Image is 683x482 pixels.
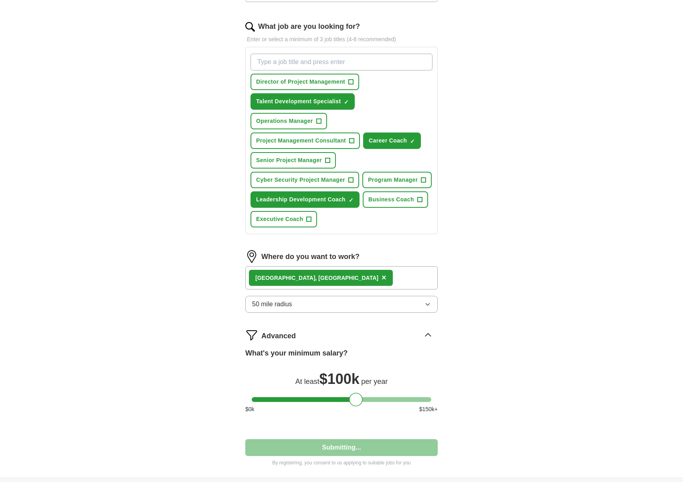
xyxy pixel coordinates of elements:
[245,348,348,359] label: What's your minimum salary?
[251,133,360,149] button: Project Management Consultant
[261,331,296,341] span: Advanced
[252,299,292,309] span: 50 mile radius
[382,272,386,284] button: ×
[368,195,414,204] span: Business Coach
[245,405,255,414] span: $ 0 k
[256,156,322,165] span: Senior Project Manager
[256,176,345,184] span: Cyber Security Project Manager
[255,274,378,282] div: , [GEOGRAPHIC_DATA]
[256,137,346,145] span: Project Management Consultant
[258,21,360,32] label: What job are you looking for?
[245,459,438,466] p: By registering, you consent to us applying to suitable jobs for you
[419,405,438,414] span: $ 150 k+
[245,250,258,263] img: location.png
[410,138,415,145] span: ✓
[344,99,349,105] span: ✓
[245,296,438,313] button: 50 mile radius
[256,78,345,86] span: Director of Project Management
[251,74,359,90] button: Director of Project Management
[261,251,360,262] label: Where do you want to work?
[245,22,255,32] img: search.png
[251,172,359,188] button: Cyber Security Project Manager
[251,54,432,70] input: Type a job title and press enter
[251,211,317,227] button: Executive Coach
[245,439,438,456] button: Submitting...
[368,176,418,184] span: Program Manager
[245,35,438,44] p: Enter or select a minimum of 3 job titles (4-8 recommended)
[382,273,386,282] span: ×
[361,378,388,386] span: per year
[363,133,421,149] button: Career Coach✓
[251,93,355,110] button: Talent Development Specialist✓
[256,215,303,223] span: Executive Coach
[369,137,407,145] span: Career Coach
[362,172,432,188] button: Program Manager
[251,152,336,169] button: Senior Project Manager
[319,371,360,387] span: $ 100k
[256,195,346,204] span: Leadership Development Coach
[349,197,354,203] span: ✓
[251,191,360,208] button: Leadership Development Coach✓
[295,378,319,386] span: At least
[245,329,258,341] img: filter
[363,191,428,208] button: Business Coach
[256,117,313,125] span: Operations Manager
[251,113,327,129] button: Operations Manager
[256,97,341,106] span: Talent Development Specialist
[255,275,315,281] strong: [GEOGRAPHIC_DATA]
